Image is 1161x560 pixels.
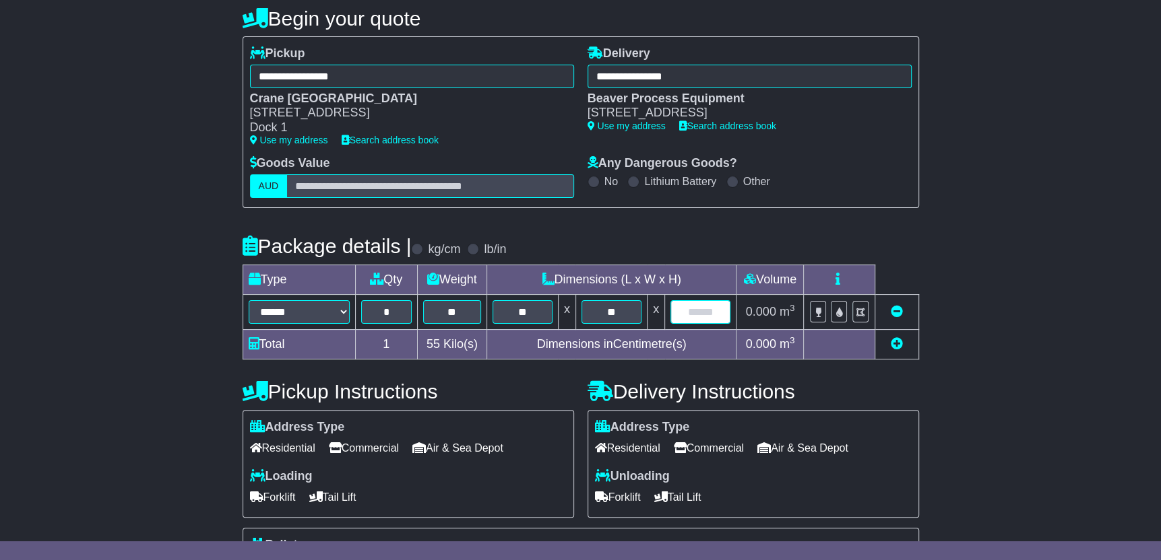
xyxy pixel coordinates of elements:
label: Any Dangerous Goods? [588,156,737,171]
div: [STREET_ADDRESS] [250,106,561,120]
td: Type [243,265,355,294]
label: Goods Value [250,156,330,171]
span: m [780,305,795,318]
label: Other [743,175,770,188]
td: x [648,294,665,329]
div: Crane [GEOGRAPHIC_DATA] [250,92,561,106]
div: Beaver Process Equipment [588,92,898,106]
a: Search address book [342,135,439,145]
label: kg/cm [428,242,460,257]
a: Remove this item [891,305,903,318]
h4: Begin your quote [243,7,919,30]
a: Use my address [588,120,666,131]
td: Dimensions in Centimetre(s) [487,329,736,359]
span: 0.000 [746,305,776,318]
label: Pickup [250,46,305,61]
span: Residential [250,438,315,458]
div: [STREET_ADDRESS] [588,106,898,120]
a: Add new item [891,337,903,351]
td: Weight [418,265,487,294]
sup: 3 [790,335,795,345]
span: Commercial [329,438,399,458]
span: Forklift [250,487,296,508]
label: AUD [250,174,288,198]
td: Qty [355,265,418,294]
td: Kilo(s) [418,329,487,359]
span: Air & Sea Depot [412,438,503,458]
label: No [604,175,618,188]
td: x [558,294,575,329]
label: Loading [250,469,313,484]
h4: Pickup Instructions [243,380,574,403]
label: lb/in [484,242,506,257]
label: Address Type [595,420,690,435]
sup: 3 [790,303,795,313]
td: Dimensions (L x W x H) [487,265,736,294]
span: Forklift [595,487,641,508]
a: Search address book [679,120,776,131]
label: Pallet [250,538,298,553]
span: m [780,337,795,351]
label: Address Type [250,420,345,435]
span: Residential [595,438,660,458]
a: Use my address [250,135,328,145]
label: Delivery [588,46,650,61]
td: 1 [355,329,418,359]
label: Unloading [595,469,670,484]
div: Dock 1 [250,120,561,135]
span: Tail Lift [309,487,356,508]
td: Total [243,329,355,359]
span: 0.000 [746,337,776,351]
span: Tail Lift [654,487,701,508]
label: Lithium Battery [644,175,716,188]
h4: Delivery Instructions [588,380,919,403]
span: Air & Sea Depot [757,438,848,458]
span: 55 [427,337,440,351]
td: Volume [736,265,804,294]
span: Commercial [674,438,744,458]
h4: Package details | [243,235,412,257]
